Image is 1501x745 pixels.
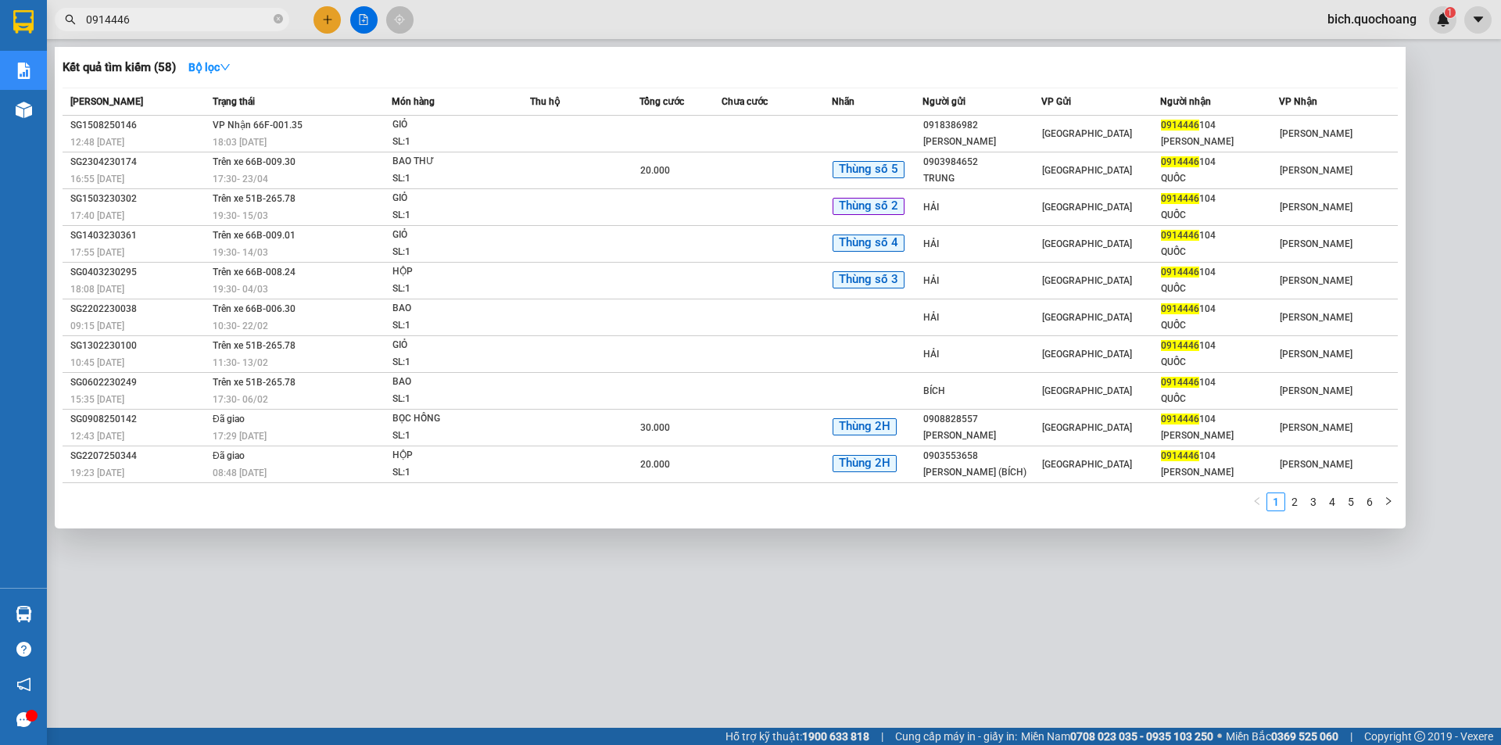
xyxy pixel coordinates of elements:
[213,120,303,131] span: VP Nhận 66F-001.35
[1267,493,1284,510] a: 1
[1161,301,1278,317] div: 104
[1252,496,1262,506] span: left
[70,448,208,464] div: SG2207250344
[65,14,76,25] span: search
[1280,459,1352,470] span: [PERSON_NAME]
[274,13,283,27] span: close-circle
[833,418,897,435] span: Thùng 2H
[1379,492,1398,511] button: right
[1161,134,1278,150] div: [PERSON_NAME]
[392,170,510,188] div: SL: 1
[70,431,124,442] span: 12:43 [DATE]
[392,391,510,408] div: SL: 1
[1161,464,1278,481] div: [PERSON_NAME]
[1280,165,1352,176] span: [PERSON_NAME]
[16,677,31,692] span: notification
[213,377,296,388] span: Trên xe 51B-265.78
[213,193,296,204] span: Trên xe 51B-265.78
[1042,128,1132,139] span: [GEOGRAPHIC_DATA]
[392,464,510,482] div: SL: 1
[1161,281,1278,297] div: QUỐC
[70,247,124,258] span: 17:55 [DATE]
[923,117,1041,134] div: 0918386982
[213,431,267,442] span: 17:29 [DATE]
[274,14,283,23] span: close-circle
[1161,338,1278,354] div: 104
[16,606,32,622] img: warehouse-icon
[70,284,124,295] span: 18:08 [DATE]
[923,310,1041,326] div: HẢI
[16,642,31,657] span: question-circle
[1161,428,1278,444] div: [PERSON_NAME]
[213,174,268,184] span: 17:30 - 23/04
[213,137,267,148] span: 18:03 [DATE]
[392,96,435,107] span: Món hàng
[923,411,1041,428] div: 0908828557
[1161,448,1278,464] div: 104
[922,96,965,107] span: Người gửi
[213,340,296,351] span: Trên xe 51B-265.78
[722,96,768,107] span: Chưa cước
[833,271,905,288] span: Thùng số 3
[86,11,270,28] input: Tìm tên, số ĐT hoặc mã đơn
[1161,170,1278,187] div: QUỐC
[1280,275,1352,286] span: [PERSON_NAME]
[213,467,267,478] span: 08:48 [DATE]
[639,96,684,107] span: Tổng cước
[1161,230,1199,241] span: 0914446
[923,236,1041,253] div: HẢI
[1323,492,1342,511] li: 4
[70,191,208,207] div: SG1503230302
[1161,354,1278,371] div: QUỐC
[392,374,510,391] div: BAO
[1042,459,1132,470] span: [GEOGRAPHIC_DATA]
[213,156,296,167] span: Trên xe 66B-009.30
[1342,492,1360,511] li: 5
[1160,96,1211,107] span: Người nhận
[1280,422,1352,433] span: [PERSON_NAME]
[16,712,31,727] span: message
[1161,154,1278,170] div: 104
[923,154,1041,170] div: 0903984652
[1161,411,1278,428] div: 104
[392,354,510,371] div: SL: 1
[1161,117,1278,134] div: 104
[70,357,124,368] span: 10:45 [DATE]
[392,281,510,298] div: SL: 1
[70,174,124,184] span: 16:55 [DATE]
[70,467,124,478] span: 19:23 [DATE]
[1161,450,1199,461] span: 0914446
[392,116,510,134] div: GIỎ
[1161,391,1278,407] div: QUỐC
[392,410,510,428] div: BỌC HỒNG
[640,422,670,433] span: 30.000
[70,394,124,405] span: 15:35 [DATE]
[1042,385,1132,396] span: [GEOGRAPHIC_DATA]
[392,207,510,224] div: SL: 1
[1360,492,1379,511] li: 6
[213,414,245,424] span: Đã giao
[70,338,208,354] div: SG1302230100
[1384,496,1393,506] span: right
[640,459,670,470] span: 20.000
[1248,492,1266,511] button: left
[70,374,208,391] div: SG0602230249
[1280,202,1352,213] span: [PERSON_NAME]
[1248,492,1266,511] li: Previous Page
[1161,374,1278,391] div: 104
[640,165,670,176] span: 20.000
[70,137,124,148] span: 12:48 [DATE]
[1042,422,1132,433] span: [GEOGRAPHIC_DATA]
[392,317,510,335] div: SL: 1
[392,227,510,244] div: GIỎ
[1042,202,1132,213] span: [GEOGRAPHIC_DATA]
[1161,303,1199,314] span: 0914446
[833,455,897,472] span: Thùng 2H
[833,161,905,178] span: Thùng số 5
[1161,156,1199,167] span: 0914446
[213,284,268,295] span: 19:30 - 04/03
[1286,493,1303,510] a: 2
[70,321,124,331] span: 09:15 [DATE]
[213,303,296,314] span: Trên xe 66B-006.30
[530,96,560,107] span: Thu hộ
